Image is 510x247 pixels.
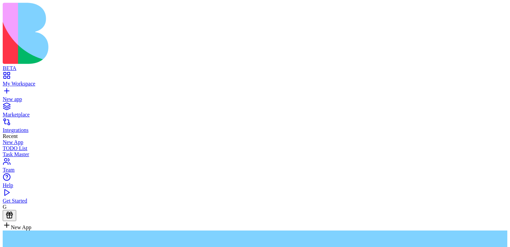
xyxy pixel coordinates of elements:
[3,121,507,133] a: Integrations
[3,182,507,188] div: Help
[3,96,507,102] div: New app
[3,59,507,71] a: BETA
[3,90,507,102] a: New app
[3,204,7,210] span: G
[3,81,507,87] div: My Workspace
[3,161,507,173] a: Team
[3,112,507,118] div: Marketplace
[3,3,274,64] img: logo
[3,151,507,157] a: Task Master
[3,198,507,204] div: Get Started
[3,145,507,151] a: TODO List
[3,176,507,188] a: Help
[3,106,507,118] a: Marketplace
[3,127,507,133] div: Integrations
[3,167,507,173] div: Team
[3,192,507,204] a: Get Started
[3,133,18,139] span: Recent
[3,75,507,87] a: My Workspace
[3,139,507,145] a: New App
[11,224,31,230] span: New App
[3,65,507,71] div: BETA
